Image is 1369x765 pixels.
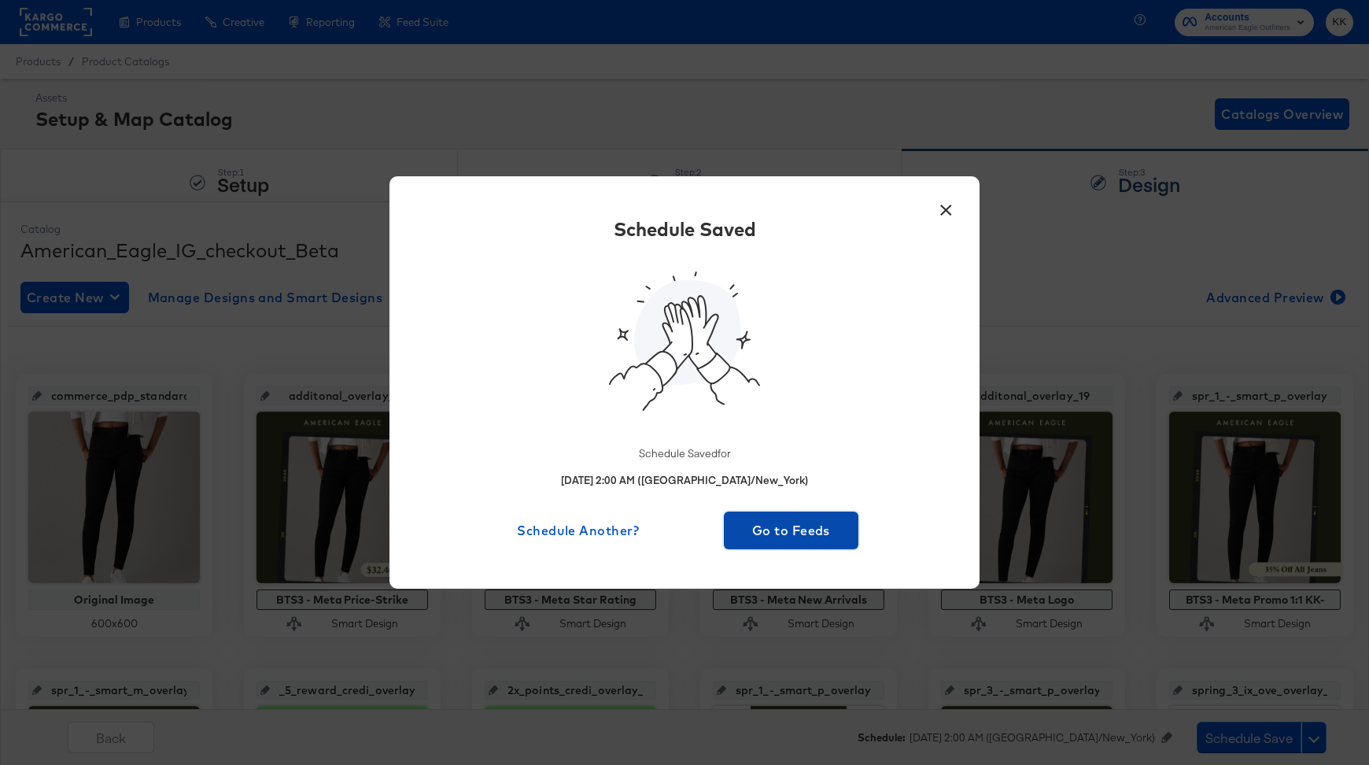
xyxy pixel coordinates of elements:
[730,519,852,541] span: Go to Feeds
[932,192,960,220] button: ×
[517,519,639,541] span: Schedule Another?
[724,512,858,549] button: Go to Feeds
[614,216,756,242] div: Schedule Saved
[561,473,809,487] strong: [DATE] 2:00 AM ([GEOGRAPHIC_DATA]/New_York)
[561,446,809,488] div: Schedule Saved for
[511,512,645,549] button: Schedule Another?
